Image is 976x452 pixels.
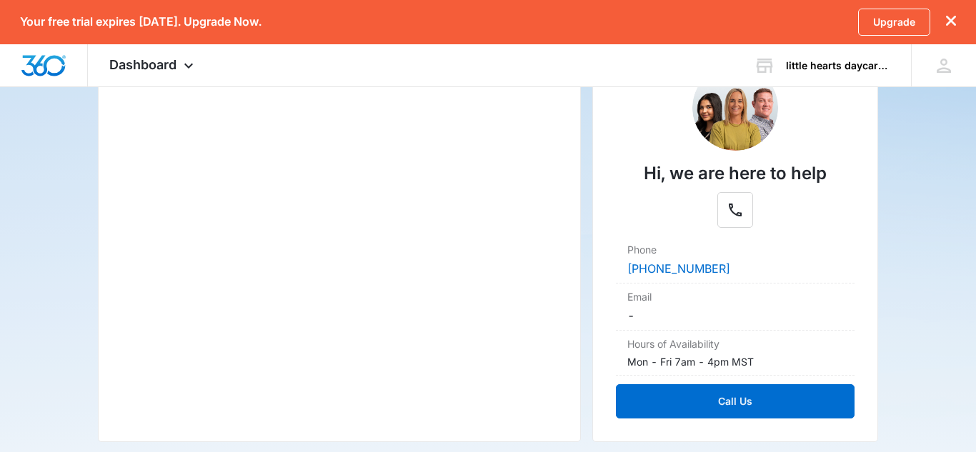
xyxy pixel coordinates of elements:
iframe: How our plans work [121,93,558,338]
div: Phone[PHONE_NUMBER] [616,236,855,283]
dt: Email [627,289,843,304]
a: Upgrade [858,9,930,36]
div: Hours of AvailabilityMon - Fri 7am - 4pm MST [616,331,855,376]
span: Dashboard [109,57,176,72]
a: [PHONE_NUMBER] [627,261,730,276]
div: account name [786,60,890,71]
div: Email- [616,283,855,331]
button: Call Us [616,384,855,418]
p: Mon - Fri 7am - 4pm MST [627,354,754,369]
dt: Hours of Availability [627,336,843,351]
button: dismiss this dialog [946,15,956,29]
p: Your free trial expires [DATE]. Upgrade Now. [20,15,262,29]
button: Phone [717,192,753,228]
p: Hi, we are here to help [644,161,827,186]
dt: Phone [627,242,843,257]
dd: - [627,307,843,324]
div: Dashboard [88,44,219,86]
